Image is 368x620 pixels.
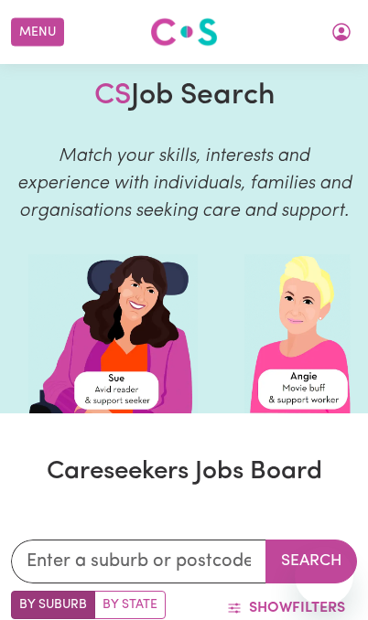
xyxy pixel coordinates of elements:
[150,16,218,48] img: Careseekers logo
[265,540,357,583] button: Search
[11,540,266,583] input: Enter a suburb or postcode
[249,601,292,615] span: Show
[94,591,166,619] label: Search by state
[11,18,64,47] button: Menu
[15,143,353,225] p: Match your skills, interests and experience with individuals, families and organisations seeking ...
[94,79,275,113] h1: Job Search
[94,81,131,111] span: CS
[150,11,218,53] a: Careseekers logo
[11,591,95,619] label: Search by suburb/post code
[322,16,361,48] button: My Account
[295,547,353,605] iframe: Button to launch messaging window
